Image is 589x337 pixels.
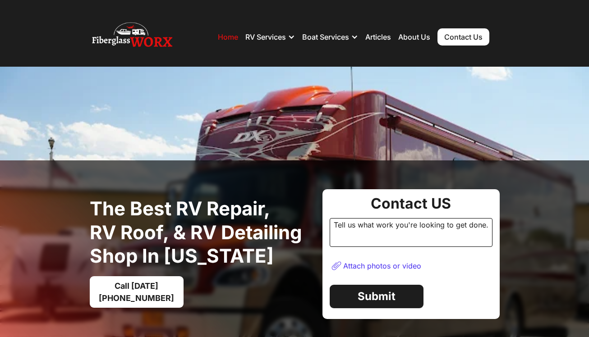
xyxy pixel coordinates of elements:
[302,23,358,50] div: Boat Services
[398,32,430,41] a: About Us
[330,196,492,211] div: Contact US
[365,32,391,41] a: Articles
[218,32,238,41] a: Home
[245,32,286,41] div: RV Services
[90,276,184,308] a: Call [DATE][PHONE_NUMBER]
[330,285,423,308] a: Submit
[302,32,349,41] div: Boat Services
[330,218,492,247] div: Tell us what work you're looking to get done.
[343,261,421,270] div: Attach photos or video
[245,23,295,50] div: RV Services
[90,197,315,268] h1: The best RV Repair, RV Roof, & RV Detailing Shop in [US_STATE]
[437,28,489,46] a: Contact Us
